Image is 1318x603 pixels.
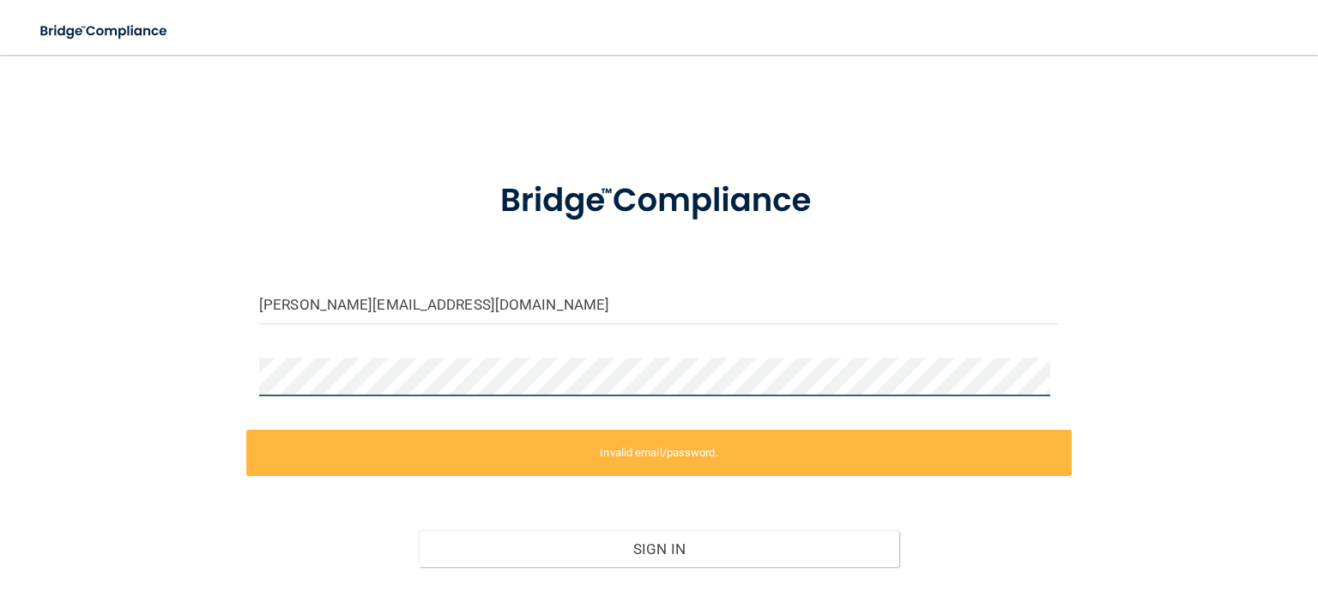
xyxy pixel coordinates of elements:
img: bridge_compliance_login_screen.278c3ca4.svg [26,14,184,49]
input: Email [259,286,1059,324]
img: bridge_compliance_login_screen.278c3ca4.svg [466,158,853,244]
label: Invalid email/password. [246,430,1072,476]
button: Sign In [419,530,898,568]
iframe: Drift Widget Chat Controller [1022,514,1297,582]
